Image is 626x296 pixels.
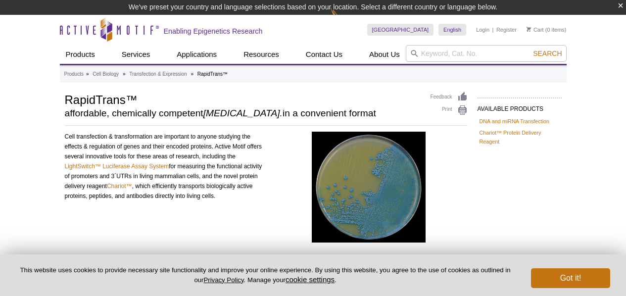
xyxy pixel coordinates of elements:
a: Print [431,105,468,116]
li: (0 items) [527,24,567,36]
a: Services [116,45,156,64]
a: About Us [363,45,406,64]
a: Cart [527,26,544,33]
a: Contact Us [300,45,348,64]
a: Feedback [431,92,468,102]
img: Competent Cells Plated [312,132,426,242]
button: Got it! [531,268,610,288]
p: This website uses cookies to provide necessary site functionality and improve your online experie... [16,266,515,285]
a: Products [60,45,101,64]
div: Cell transfection & transformation are important to anyone studying the effects & regulation of g... [65,132,263,245]
a: Products [64,70,84,79]
button: Search [530,49,565,58]
i: [MEDICAL_DATA]. [203,108,283,118]
a: Privacy Policy [203,276,243,284]
a: Login [476,26,489,33]
a: [GEOGRAPHIC_DATA] [367,24,434,36]
a: Resources [238,45,285,64]
h2: Enabling Epigenetics Research [164,27,263,36]
a: English [438,24,466,36]
h2: AVAILABLE PRODUCTS [478,98,562,115]
li: RapidTrans™ [197,71,228,77]
li: » [123,71,126,77]
a: DNA and miRNA Transfection [480,117,550,126]
li: | [492,24,494,36]
a: Register [496,26,517,33]
img: Your Cart [527,27,531,32]
li: » [86,71,89,77]
a: LightSwitch™ Luciferase Assay System [65,161,169,171]
h2: affordable, chemically competent in a convenient format [65,109,421,118]
h1: RapidTrans™ [65,92,421,106]
a: Cell Biology [93,70,119,79]
img: Change Here [331,7,357,31]
input: Keyword, Cat. No. [406,45,567,62]
li: » [191,71,193,77]
a: Applications [171,45,223,64]
button: cookie settings [286,275,335,284]
a: Transfection & Expression [129,70,187,79]
a: Chariot™ [107,181,132,191]
a: Chariot™ Protein Delivery Reagent [480,128,560,146]
span: Search [533,49,562,57]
